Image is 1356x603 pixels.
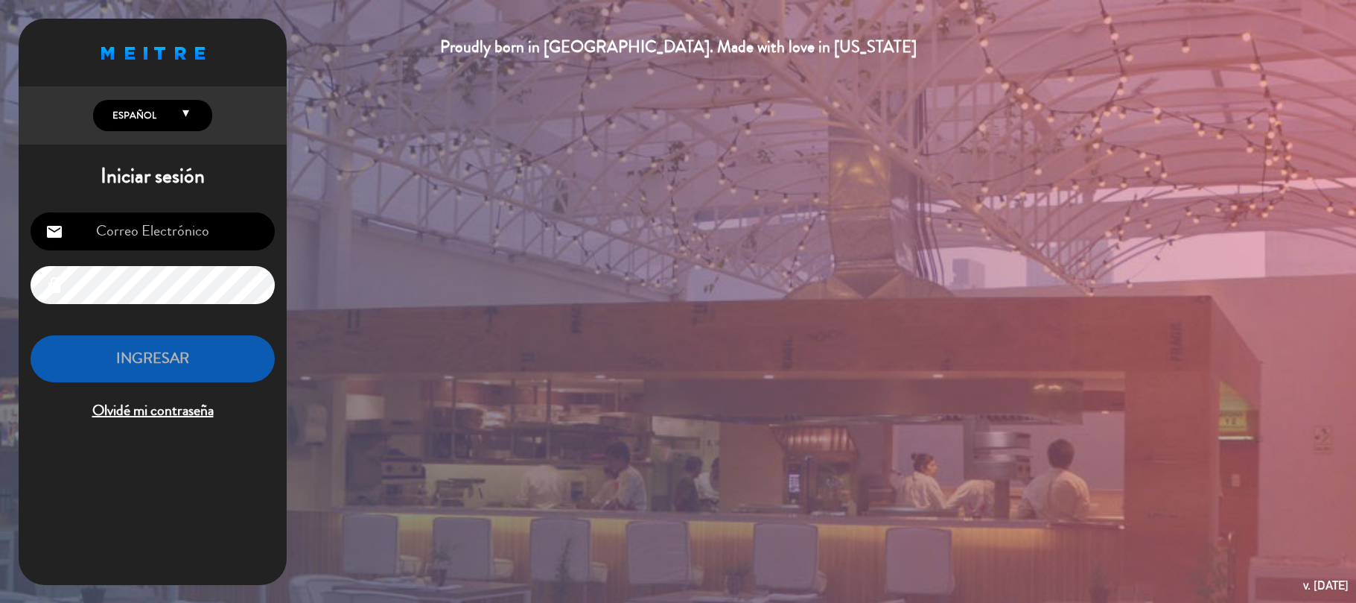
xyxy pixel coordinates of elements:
span: Español [109,108,156,123]
i: email [45,223,63,241]
button: INGRESAR [31,335,275,382]
i: lock [45,277,63,294]
h1: Iniciar sesión [19,164,287,189]
input: Correo Electrónico [31,212,275,250]
span: Olvidé mi contraseña [31,399,275,423]
div: v. [DATE] [1303,575,1349,596]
